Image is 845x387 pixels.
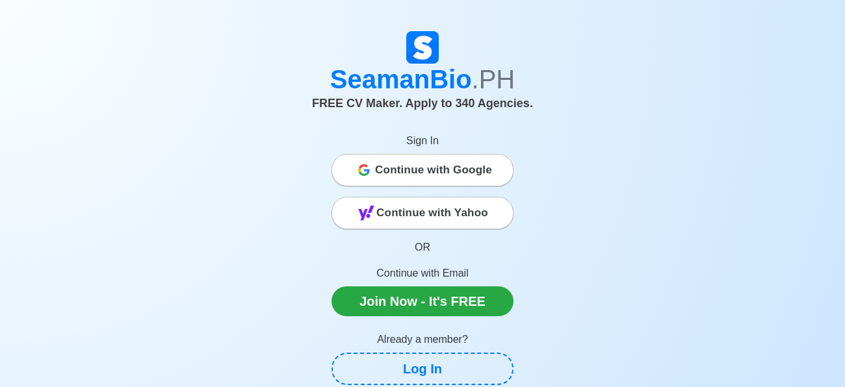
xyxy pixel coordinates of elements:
[375,157,492,183] span: Continue with Google
[331,240,513,255] p: OR
[376,200,488,226] span: Continue with Yahoo
[472,65,515,94] span: .PH
[312,97,533,110] span: FREE CV Maker. Apply to 340 Agencies.
[331,332,513,347] p: Already a member?
[62,64,783,95] h1: SeamanBio
[406,31,439,64] img: Logo
[331,133,513,149] p: Sign In
[331,286,513,316] a: Join Now - It's FREE
[331,266,513,281] p: Continue with Email
[331,197,513,229] button: Continue with Yahoo
[331,154,513,186] button: Continue with Google
[331,353,513,385] a: Log In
